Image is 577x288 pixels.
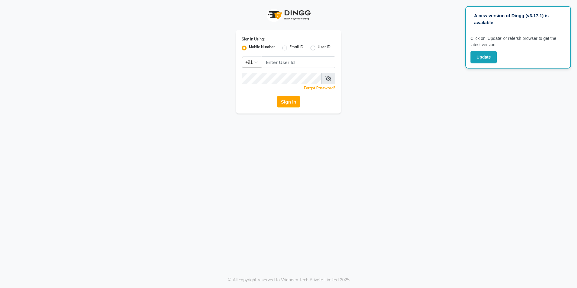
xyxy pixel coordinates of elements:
[470,35,566,48] p: Click on ‘Update’ or refersh browser to get the latest version.
[264,6,313,24] img: logo1.svg
[289,44,303,52] label: Email ID
[470,51,497,63] button: Update
[304,86,335,90] a: Forgot Password?
[318,44,330,52] label: User ID
[262,56,335,68] input: Username
[474,12,562,26] p: A new version of Dingg (v3.17.1) is available
[242,37,265,42] label: Sign In Using:
[277,96,300,107] button: Sign In
[249,44,275,52] label: Mobile Number
[242,73,322,84] input: Username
